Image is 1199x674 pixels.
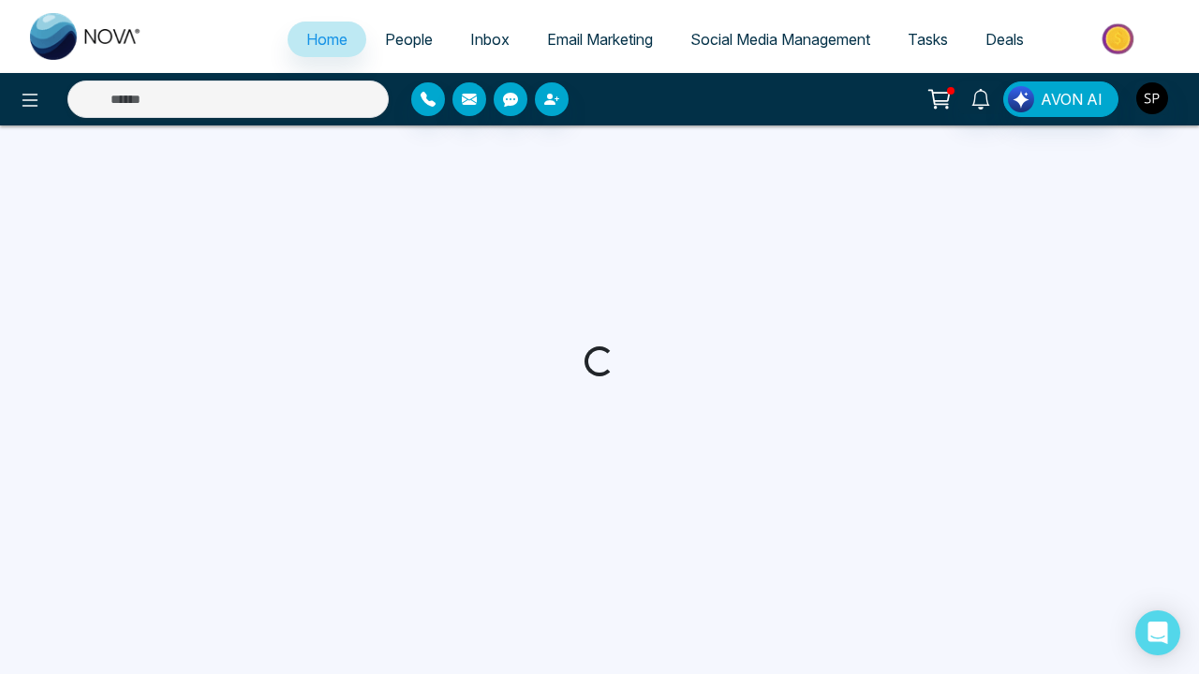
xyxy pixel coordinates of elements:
span: Social Media Management [690,30,870,49]
a: Deals [967,22,1043,57]
span: Deals [985,30,1024,49]
span: AVON AI [1041,88,1103,110]
a: Tasks [889,22,967,57]
a: Social Media Management [672,22,889,57]
span: Tasks [908,30,948,49]
button: AVON AI [1003,81,1118,117]
img: Nova CRM Logo [30,13,142,60]
a: Email Marketing [528,22,672,57]
a: Inbox [451,22,528,57]
img: User Avatar [1136,82,1168,114]
span: Email Marketing [547,30,653,49]
img: Lead Flow [1008,86,1034,112]
div: Open Intercom Messenger [1135,610,1180,655]
span: Home [306,30,348,49]
img: Market-place.gif [1052,18,1188,60]
a: People [366,22,451,57]
a: Home [288,22,366,57]
span: People [385,30,433,49]
span: Inbox [470,30,510,49]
